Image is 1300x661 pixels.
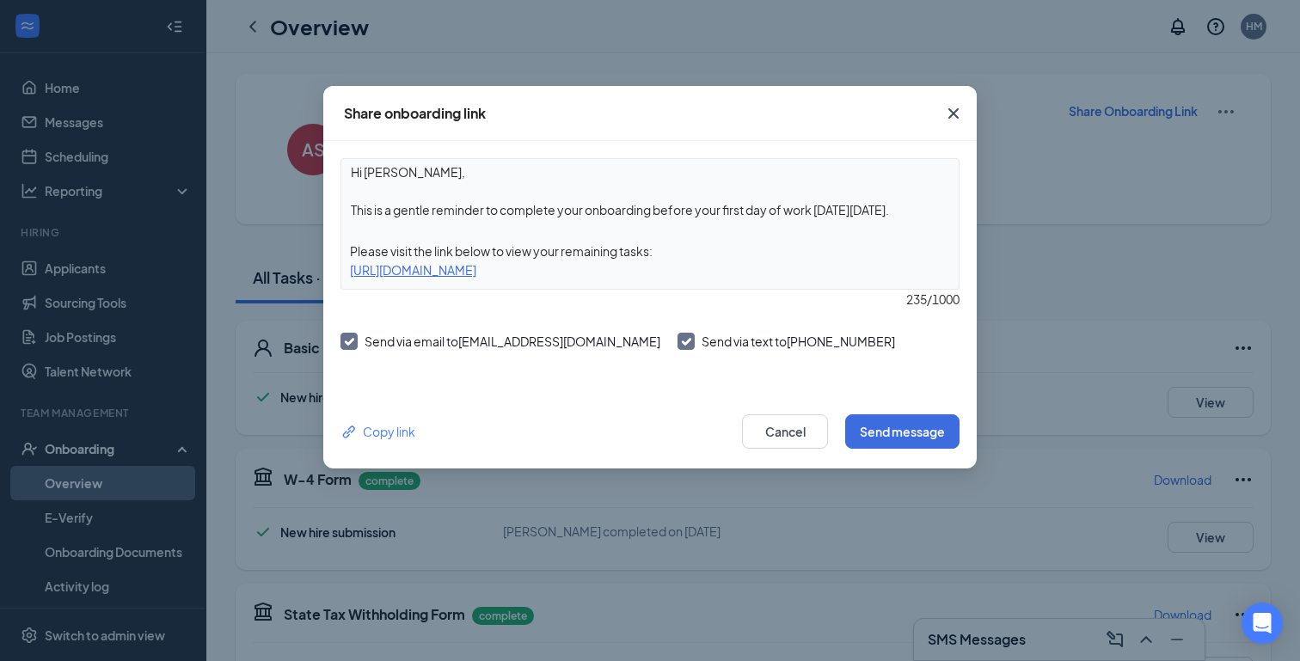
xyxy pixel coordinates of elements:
div: [URL][DOMAIN_NAME] [341,260,959,279]
svg: Link [340,423,359,441]
button: Send message [845,414,960,449]
button: Cancel [742,414,828,449]
div: 235 / 1000 [340,290,960,309]
div: Open Intercom Messenger [1242,603,1283,644]
div: Please visit the link below to view your remaining tasks: [341,242,959,260]
button: Link Copy link [340,422,415,441]
svg: Cross [943,103,964,124]
span: Send via email to [EMAIL_ADDRESS][DOMAIN_NAME] [365,334,660,349]
div: Share onboarding link [344,104,486,123]
textarea: Hi [PERSON_NAME], This is a gentle reminder to complete your onboarding before your first day of ... [341,159,959,223]
div: Copy link [340,422,415,441]
span: Send via text to [PHONE_NUMBER] [702,334,895,349]
button: Close [930,86,977,141]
